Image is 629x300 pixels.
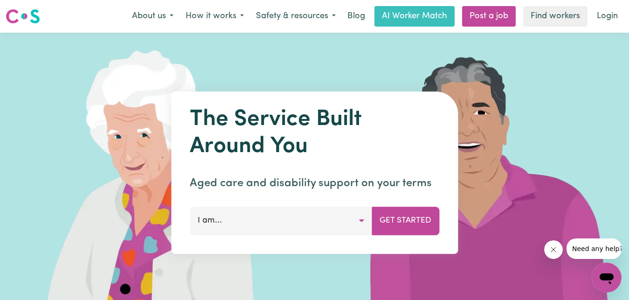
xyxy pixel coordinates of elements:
[592,263,622,293] iframe: Button to launch messaging window
[6,7,56,14] span: Need any help?
[374,6,455,27] a: AI Worker Match
[462,6,516,27] a: Post a job
[6,8,40,25] img: Careseekers logo
[190,106,439,160] h1: The Service Built Around You
[342,6,371,27] a: Blog
[567,238,622,259] iframe: Message from company
[6,6,40,27] a: Careseekers logo
[180,7,250,26] button: How it works
[523,6,588,27] a: Find workers
[372,207,439,235] button: Get Started
[126,7,180,26] button: About us
[250,7,342,26] button: Safety & resources
[591,6,623,27] a: Login
[190,175,439,192] p: Aged care and disability support on your terms
[544,240,563,259] iframe: Close message
[190,207,372,235] button: I am...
